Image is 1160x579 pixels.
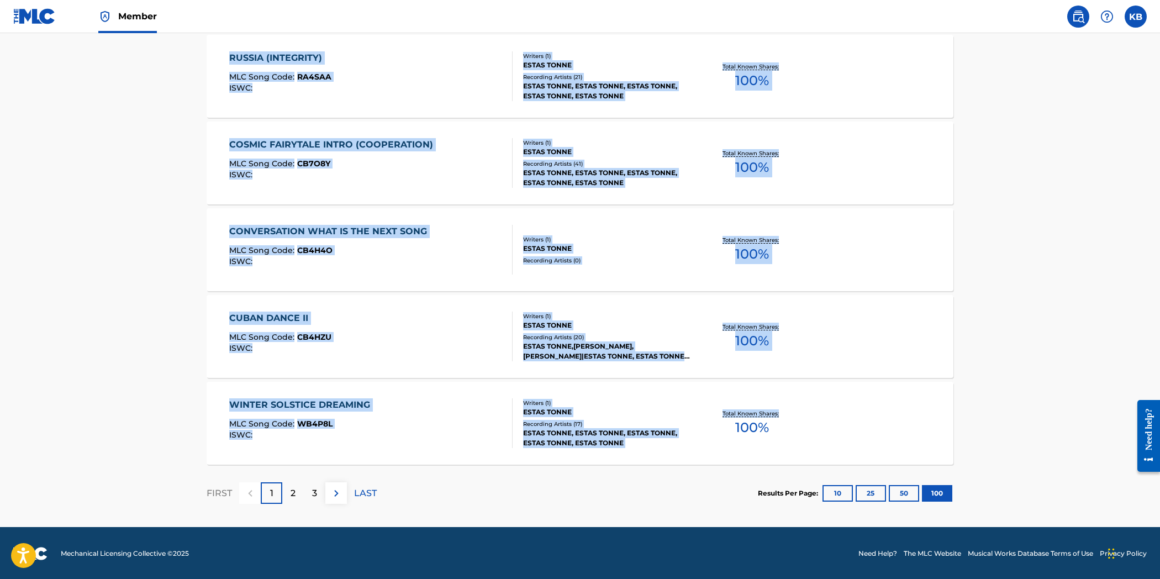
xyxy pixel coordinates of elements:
div: CONVERSATION WHAT IS THE NEXT SONG [229,225,433,238]
span: MLC Song Code : [229,419,297,429]
div: WINTER SOLSTICE DREAMING [229,398,376,412]
div: ESTAS TONNE [523,407,690,417]
a: Privacy Policy [1100,549,1147,559]
div: COSMIC FAIRYTALE INTRO (COOPERATION) [229,138,439,151]
div: Writers ( 1 ) [523,139,690,147]
div: Recording Artists ( 21 ) [523,73,690,81]
p: Total Known Shares: [723,236,782,244]
p: 3 [312,487,317,500]
button: 10 [822,485,853,502]
span: 100 % [735,331,769,351]
span: WB4P8L [297,419,333,429]
div: ESTAS TONNE, ESTAS TONNE, ESTAS TONNE, ESTAS TONNE, ESTAS TONNE [523,428,690,448]
div: ESTAS TONNE [523,147,690,157]
a: CUBAN DANCE IIMLC Song Code:CB4HZUISWC:Writers (1)ESTAS TONNERecording Artists (20)ESTAS TONNE,[P... [207,295,953,378]
div: User Menu [1125,6,1147,28]
a: WINTER SOLSTICE DREAMINGMLC Song Code:WB4P8LISWC:Writers (1)ESTAS TONNERecording Artists (17)ESTA... [207,382,953,465]
button: 50 [889,485,919,502]
span: Member [118,10,157,23]
div: Recording Artists ( 20 ) [523,333,690,341]
span: ISWC : [229,83,255,93]
span: CB4HZU [297,332,331,342]
p: Results Per Page: [758,488,821,498]
div: Help [1096,6,1118,28]
div: Drag [1108,537,1115,570]
a: Public Search [1067,6,1089,28]
img: right [330,487,343,500]
div: ESTAS TONNE [523,60,690,70]
div: Writers ( 1 ) [523,399,690,407]
div: ESTAS TONNE, ESTAS TONNE, ESTAS TONNE, ESTAS TONNE, ESTAS TONNE [523,81,690,101]
button: 100 [922,485,952,502]
img: logo [13,547,48,560]
span: CB4H4O [297,245,333,255]
div: Recording Artists ( 0 ) [523,256,690,265]
a: The MLC Website [904,549,961,559]
div: Writers ( 1 ) [523,52,690,60]
p: Total Known Shares: [723,149,782,157]
span: 100 % [735,244,769,264]
span: MLC Song Code : [229,245,297,255]
span: CB7O8Y [297,159,330,169]
span: RA4SAA [297,72,331,82]
span: MLC Song Code : [229,159,297,169]
span: ISWC : [229,343,255,353]
div: RUSSIA (INTEGRITY) [229,51,331,65]
p: LAST [354,487,377,500]
a: RUSSIA (INTEGRITY)MLC Song Code:RA4SAAISWC:Writers (1)ESTAS TONNERecording Artists (21)ESTAS TONN... [207,35,953,118]
div: Recording Artists ( 17 ) [523,420,690,428]
span: 100 % [735,418,769,438]
p: 1 [270,487,273,500]
a: CONVERSATION WHAT IS THE NEXT SONGMLC Song Code:CB4H4OISWC:Writers (1)ESTAS TONNERecording Artist... [207,208,953,291]
p: Total Known Shares: [723,62,782,71]
span: 100 % [735,71,769,91]
a: Need Help? [858,549,897,559]
p: Total Known Shares: [723,323,782,331]
span: 100 % [735,157,769,177]
a: COSMIC FAIRYTALE INTRO (COOPERATION)MLC Song Code:CB7O8YISWC:Writers (1)ESTAS TONNERecording Arti... [207,122,953,204]
div: CUBAN DANCE II [229,312,331,325]
iframe: Chat Widget [1105,526,1160,579]
div: Writers ( 1 ) [523,312,690,320]
div: ESTAS TONNE [523,244,690,254]
span: ISWC : [229,430,255,440]
div: Writers ( 1 ) [523,235,690,244]
span: ISWC : [229,170,255,180]
div: ESTAS TONNE,[PERSON_NAME], [PERSON_NAME]|ESTAS TONNE, ESTAS TONNE,[PERSON_NAME], ESTAS TONNE & [P... [523,341,690,361]
p: 2 [291,487,296,500]
img: MLC Logo [13,8,56,24]
span: ISWC : [229,256,255,266]
span: MLC Song Code : [229,72,297,82]
div: Recording Artists ( 41 ) [523,160,690,168]
img: help [1100,10,1114,23]
p: FIRST [207,487,232,500]
div: ESTAS TONNE, ESTAS TONNE, ESTAS TONNE, ESTAS TONNE, ESTAS TONNE [523,168,690,188]
img: search [1072,10,1085,23]
button: 25 [856,485,886,502]
iframe: Resource Center [1129,392,1160,481]
span: MLC Song Code : [229,332,297,342]
img: Top Rightsholder [98,10,112,23]
p: Total Known Shares: [723,409,782,418]
a: Musical Works Database Terms of Use [968,549,1093,559]
span: Mechanical Licensing Collective © 2025 [61,549,189,559]
div: ESTAS TONNE [523,320,690,330]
